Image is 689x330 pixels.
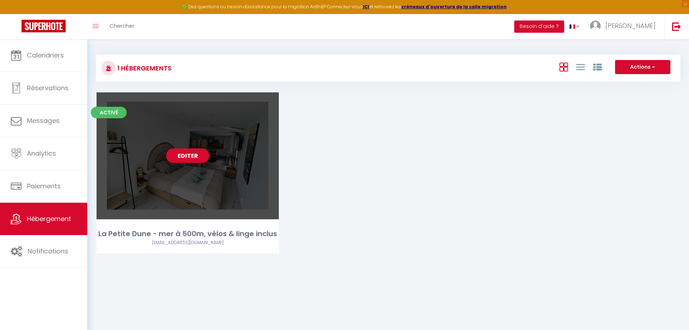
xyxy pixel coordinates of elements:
[27,116,60,125] span: Messages
[672,22,681,31] img: logout
[97,228,279,239] div: La Petite Dune - mer à 500m, vélos & linge inclus
[104,14,140,39] a: Chercher
[593,61,602,73] a: Vue par Groupe
[22,20,66,32] img: Super Booking
[91,107,127,118] span: Activé
[585,14,665,39] a: ... [PERSON_NAME]
[116,60,172,76] h3: 1 Hébergements
[97,239,279,246] div: Airbnb
[109,22,134,29] span: Chercher
[615,60,670,74] button: Actions
[6,3,27,24] button: Ouvrir le widget de chat LiveChat
[27,182,61,191] span: Paiements
[559,61,568,73] a: Vue en Box
[27,149,56,158] span: Analytics
[166,148,209,163] a: Editer
[28,247,68,256] span: Notifications
[363,4,369,10] a: ICI
[590,20,601,31] img: ...
[514,20,564,33] button: Besoin d'aide ?
[27,51,64,60] span: Calendriers
[605,21,656,30] span: [PERSON_NAME]
[27,83,69,92] span: Réservations
[576,61,585,73] a: Vue en Liste
[27,214,71,223] span: Hébergement
[401,4,507,10] a: créneaux d'ouverture de la salle migration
